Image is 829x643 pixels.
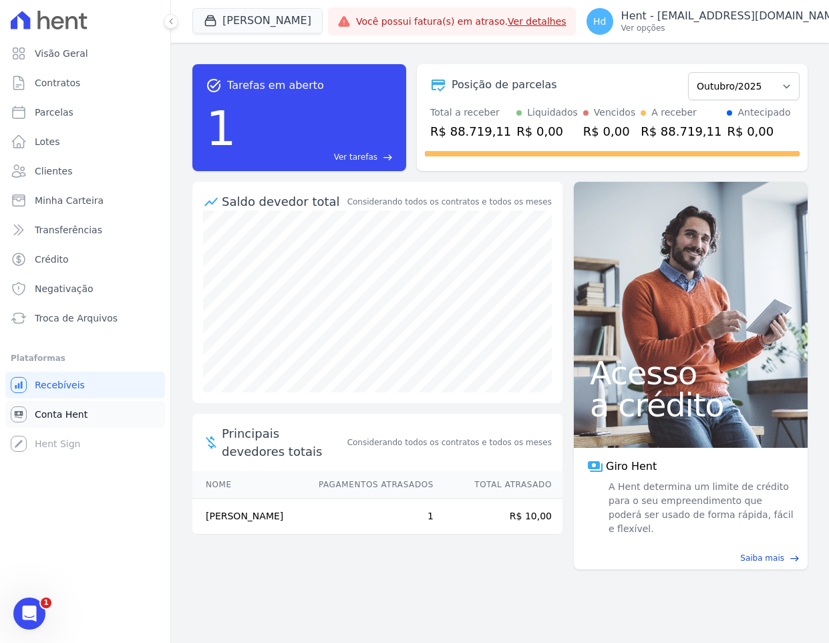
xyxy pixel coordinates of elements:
[35,106,73,119] span: Parcelas
[508,16,566,27] a: Ver detalhes
[306,471,434,499] th: Pagamentos Atrasados
[347,436,552,448] span: Considerando todos os contratos e todos os meses
[737,106,790,120] div: Antecipado
[192,8,323,33] button: [PERSON_NAME]
[35,223,102,237] span: Transferências
[606,459,657,475] span: Giro Hent
[334,151,377,163] span: Ver tarefas
[593,17,606,26] span: Hd
[35,408,88,421] span: Conta Hent
[206,78,222,94] span: task_alt
[222,424,345,461] span: Principais devedores totais
[434,471,562,499] th: Total Atrasado
[5,305,165,332] a: Troca de Arquivos
[13,598,45,630] iframe: Intercom live chat
[5,275,165,302] a: Negativação
[5,187,165,214] a: Minha Carteira
[5,217,165,243] a: Transferências
[35,76,80,90] span: Contratos
[434,499,562,535] td: R$ 10,00
[582,552,800,564] a: Saiba mais east
[242,151,393,163] a: Ver tarefas east
[516,122,578,140] div: R$ 0,00
[227,78,324,94] span: Tarefas em aberto
[192,499,306,535] td: [PERSON_NAME]
[41,598,51,608] span: 1
[590,389,792,421] span: a crédito
[5,401,165,428] a: Conta Hent
[347,196,552,208] div: Considerando todos os contratos e todos os meses
[206,94,236,163] div: 1
[5,40,165,67] a: Visão Geral
[430,106,511,120] div: Total a receber
[5,158,165,184] a: Clientes
[606,480,794,536] span: A Hent determina um limite de crédito para o seu empreendimento que poderá ser usado de forma ráp...
[11,350,160,366] div: Plataformas
[727,122,790,140] div: R$ 0,00
[452,77,557,93] div: Posição de parcelas
[35,135,60,148] span: Lotes
[430,122,511,140] div: R$ 88.719,11
[222,192,345,211] div: Saldo devedor total
[641,122,721,140] div: R$ 88.719,11
[5,372,165,398] a: Recebíveis
[35,47,88,60] span: Visão Geral
[35,311,118,325] span: Troca de Arquivos
[590,357,792,389] span: Acesso
[594,106,635,120] div: Vencidos
[740,552,784,564] span: Saiba mais
[790,553,800,563] span: east
[35,378,85,392] span: Recebíveis
[583,122,635,140] div: R$ 0,00
[35,194,104,207] span: Minha Carteira
[5,128,165,155] a: Lotes
[192,471,306,499] th: Nome
[651,106,697,120] div: A receber
[356,15,566,29] span: Você possui fatura(s) em atraso.
[306,499,434,535] td: 1
[35,282,94,295] span: Negativação
[383,152,393,162] span: east
[35,253,69,266] span: Crédito
[5,70,165,96] a: Contratos
[527,106,578,120] div: Liquidados
[5,246,165,273] a: Crédito
[35,164,72,178] span: Clientes
[5,99,165,126] a: Parcelas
